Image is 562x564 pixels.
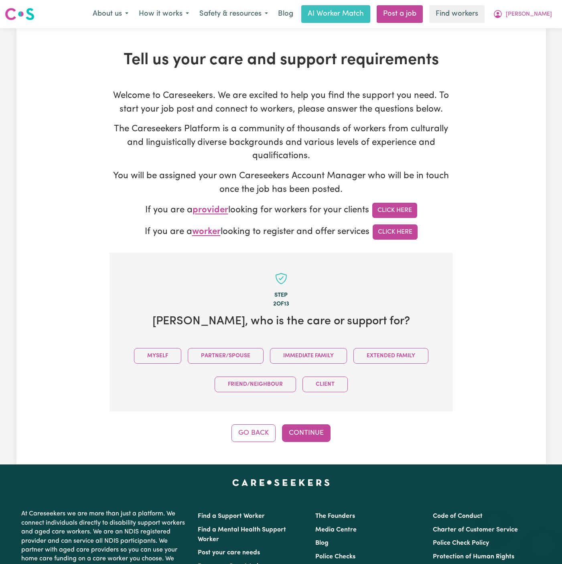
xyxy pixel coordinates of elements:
a: The Founders [315,513,355,519]
a: Protection of Human Rights [433,554,514,560]
span: provider [193,206,228,215]
a: AI Worker Match [301,5,370,23]
h2: [PERSON_NAME] , who is the care or support for? [122,315,440,329]
iframe: Button to launch messaging window [530,532,556,558]
img: Careseekers logo [5,7,34,21]
p: The Careseekers Platform is a community of thousands of workers from culturally and linguisticall... [110,122,453,163]
p: If you are a looking to register and offer services [110,224,453,240]
button: Safety & resources [194,6,273,22]
button: Immediate Family [270,348,347,364]
a: Blog [273,5,298,23]
button: Myself [134,348,181,364]
button: About us [87,6,134,22]
h1: Tell us your care and support requirements [110,51,453,70]
a: Code of Conduct [433,513,483,519]
button: Client [302,377,348,392]
button: My Account [488,6,557,22]
button: Extended Family [353,348,428,364]
a: Find workers [429,5,485,23]
a: Police Check Policy [433,540,489,546]
iframe: Close message [487,513,503,529]
div: Step [122,291,440,300]
button: Go Back [231,424,276,442]
span: worker [192,228,221,237]
a: Find a Support Worker [198,513,265,519]
a: Media Centre [315,527,357,533]
a: Police Checks [315,554,355,560]
p: If you are a looking for workers for your clients [110,203,453,218]
a: Blog [315,540,329,546]
span: [PERSON_NAME] [506,10,552,19]
a: Post a job [377,5,423,23]
a: Charter of Customer Service [433,527,518,533]
button: Partner/Spouse [188,348,264,364]
p: Welcome to Careseekers. We are excited to help you find the support you need. To start your job p... [110,89,453,116]
button: Friend/Neighbour [215,377,296,392]
a: Post your care needs [198,550,260,556]
button: Continue [282,424,331,442]
a: Find a Mental Health Support Worker [198,527,286,543]
p: You will be assigned your own Careseekers Account Manager who will be in touch once the job has b... [110,169,453,196]
a: Careseekers logo [5,5,34,23]
a: Click Here [373,224,418,240]
button: How it works [134,6,194,22]
a: Careseekers home page [232,479,330,485]
div: 2 of 13 [122,300,440,309]
a: Click Here [372,203,417,218]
